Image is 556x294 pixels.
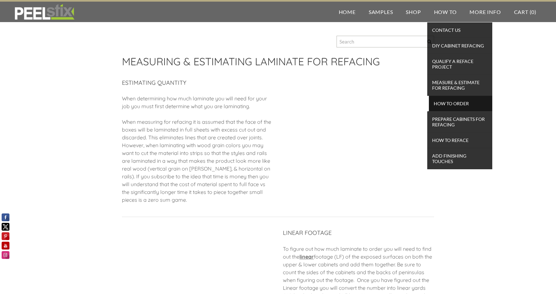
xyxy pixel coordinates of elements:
a: Cart (0) [508,2,543,22]
img: REFACE SUPPLIES [13,4,76,20]
a: How To [428,2,463,22]
span: Add Finishing Touches [429,151,491,166]
a: More Info [463,2,507,22]
span: To figure out how much laminate to order you will need to find out the [283,246,431,260]
a: Home [332,2,362,22]
a: Shop [399,2,427,22]
span: DIY Cabinet Refacing [429,41,491,50]
a: Qualify a Reface Project [427,54,492,75]
a: DIY Cabinet Refacing [427,38,492,54]
a: How To Order [427,96,492,111]
a: Prepare Cabinets for Refacing [427,111,492,133]
a: Samples [362,2,400,22]
span: How To Order [430,99,491,108]
u: linear [299,253,314,260]
font: ESTIMATING QUANTITY ​ [122,79,188,86]
span: 0 [531,9,535,15]
font: LINEAR FOOTAGE [283,229,332,236]
a: Measure & Estimate for Refacing [427,75,492,96]
input: Search [337,36,434,47]
span: Measure & Estimate for Refacing [429,78,491,92]
div: ​When determining how much laminate you will need for your job you must first determine what you ... [122,95,273,210]
span: Qualify a Reface Project [429,57,491,71]
a: How To Reface [427,133,492,148]
a: Add Finishing Touches [427,148,492,169]
span: Contact Us [429,26,491,34]
a: Contact Us [427,22,492,38]
span: How To Reface [429,136,491,145]
span: Prepare Cabinets for Refacing [429,115,491,129]
font: MEASURING & ESTIMATING LAMINATE FOR REFACING [122,55,380,68]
